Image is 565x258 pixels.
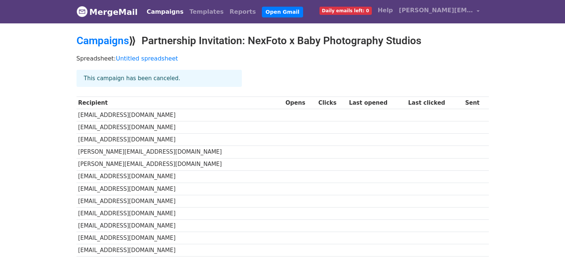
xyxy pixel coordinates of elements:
[144,4,186,19] a: Campaigns
[116,55,178,62] a: Untitled spreadsheet
[406,97,463,109] th: Last clicked
[77,97,284,109] th: Recipient
[77,244,284,257] td: [EMAIL_ADDRESS][DOMAIN_NAME]
[77,6,88,17] img: MergeMail logo
[375,3,396,18] a: Help
[77,220,284,232] td: [EMAIL_ADDRESS][DOMAIN_NAME]
[186,4,227,19] a: Templates
[316,97,347,109] th: Clicks
[399,6,473,15] span: [PERSON_NAME][EMAIL_ADDRESS][DOMAIN_NAME]
[77,35,129,47] a: Campaigns
[227,4,259,19] a: Reports
[77,121,284,134] td: [EMAIL_ADDRESS][DOMAIN_NAME]
[77,195,284,207] td: [EMAIL_ADDRESS][DOMAIN_NAME]
[262,7,303,17] a: Open Gmail
[77,4,138,20] a: MergeMail
[77,70,242,87] div: This campaign has been canceled.
[77,146,284,158] td: [PERSON_NAME][EMAIL_ADDRESS][DOMAIN_NAME]
[77,109,284,121] td: [EMAIL_ADDRESS][DOMAIN_NAME]
[77,134,284,146] td: [EMAIL_ADDRESS][DOMAIN_NAME]
[77,55,489,62] p: Spreadsheet:
[77,232,284,244] td: [EMAIL_ADDRESS][DOMAIN_NAME]
[396,3,483,20] a: [PERSON_NAME][EMAIL_ADDRESS][DOMAIN_NAME]
[316,3,375,18] a: Daily emails left: 0
[319,7,372,15] span: Daily emails left: 0
[77,158,284,170] td: [PERSON_NAME][EMAIL_ADDRESS][DOMAIN_NAME]
[77,35,489,47] h2: ⟫ Partnership Invitation: NexFoto x Baby Photography Studios
[77,183,284,195] td: [EMAIL_ADDRESS][DOMAIN_NAME]
[77,170,284,183] td: [EMAIL_ADDRESS][DOMAIN_NAME]
[284,97,316,109] th: Opens
[347,97,406,109] th: Last opened
[77,207,284,219] td: [EMAIL_ADDRESS][DOMAIN_NAME]
[463,97,488,109] th: Sent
